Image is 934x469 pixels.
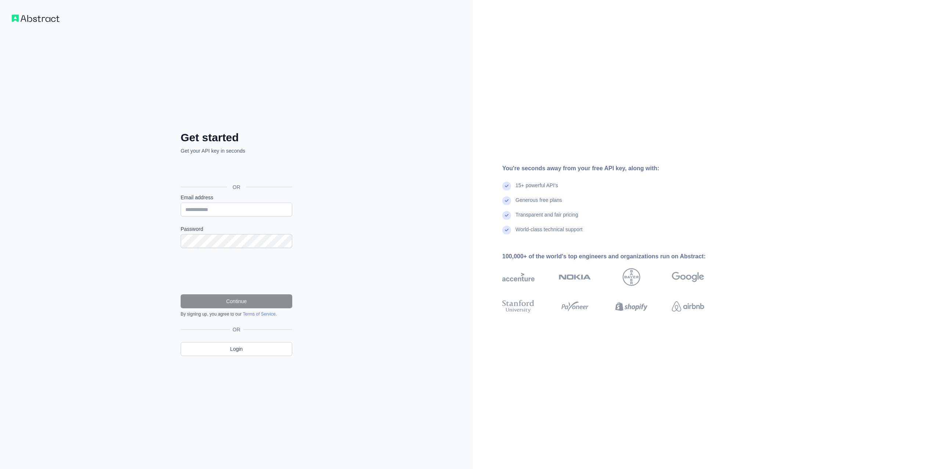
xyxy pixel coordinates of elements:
[502,252,728,261] div: 100,000+ of the world's top engineers and organizations run on Abstract:
[502,298,535,315] img: stanford university
[230,326,243,333] span: OR
[12,15,59,22] img: Workflow
[502,268,535,286] img: accenture
[181,194,292,201] label: Email address
[181,147,292,154] p: Get your API key in seconds
[502,226,511,235] img: check mark
[615,298,648,315] img: shopify
[502,164,728,173] div: You're seconds away from your free API key, along with:
[181,225,292,233] label: Password
[177,163,294,179] iframe: Sign in with Google Button
[515,211,578,226] div: Transparent and fair pricing
[181,311,292,317] div: By signing up, you agree to our .
[672,298,704,315] img: airbnb
[502,182,511,190] img: check mark
[181,294,292,308] button: Continue
[227,183,246,191] span: OR
[502,196,511,205] img: check mark
[672,268,704,286] img: google
[515,182,558,196] div: 15+ powerful API's
[243,312,275,317] a: Terms of Service
[515,196,562,211] div: Generous free plans
[515,226,583,240] div: World-class technical support
[181,257,292,286] iframe: reCAPTCHA
[181,131,292,144] h2: Get started
[502,211,511,220] img: check mark
[181,342,292,356] a: Login
[559,268,591,286] img: nokia
[559,298,591,315] img: payoneer
[623,268,640,286] img: bayer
